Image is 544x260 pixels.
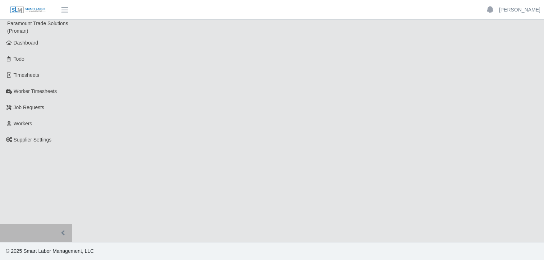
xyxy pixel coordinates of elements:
span: © 2025 Smart Labor Management, LLC [6,248,94,254]
a: [PERSON_NAME] [499,6,540,14]
span: Supplier Settings [14,137,52,143]
span: Job Requests [14,105,45,110]
span: Workers [14,121,32,126]
span: Dashboard [14,40,38,46]
span: Paramount Trade Solutions (Proman) [7,20,68,34]
span: Timesheets [14,72,40,78]
img: SLM Logo [10,6,46,14]
span: Todo [14,56,24,62]
span: Worker Timesheets [14,88,57,94]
